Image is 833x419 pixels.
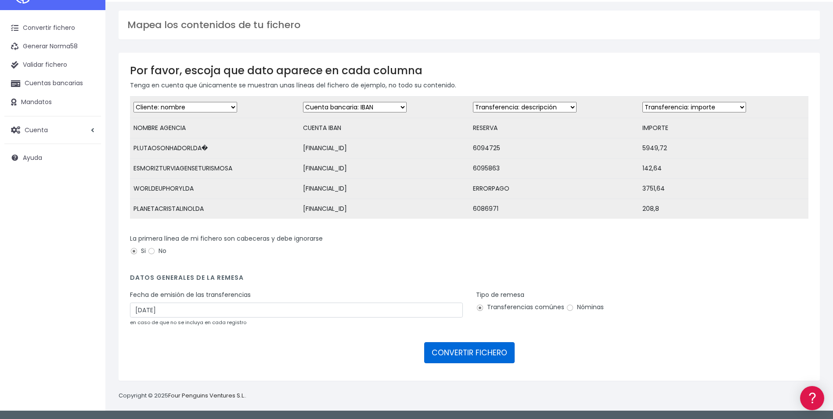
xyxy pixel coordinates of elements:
[639,159,808,179] td: 142,64
[130,80,808,90] p: Tenga en cuenta que únicamente se muestran unas líneas del fichero de ejemplo, no todo su contenido.
[639,138,808,159] td: 5949,72
[130,319,246,326] small: en caso de que no se incluya en cada registro
[9,235,167,250] button: Contáctanos
[299,138,469,159] td: [FINANCIAL_ID]
[130,274,808,286] h4: Datos generales de la remesa
[168,391,245,400] a: Four Penguins Ventures S.L.
[9,111,167,125] a: Formatos
[9,61,167,69] div: Información general
[25,125,48,134] span: Cuenta
[4,19,101,37] a: Convertir fichero
[9,211,167,219] div: Programadores
[469,199,639,219] td: 6086971
[130,199,299,219] td: PLANETACRISTALINOLDA
[127,19,811,31] h3: Mapea los contenidos de tu fichero
[130,179,299,199] td: WORLDEUPHORYLDA
[4,93,101,112] a: Mandatos
[469,118,639,138] td: RESERVA
[566,303,604,312] label: Nóminas
[4,121,101,139] a: Cuenta
[476,303,564,312] label: Transferencias comúnes
[9,75,167,88] a: Información general
[639,199,808,219] td: 208,8
[299,118,469,138] td: CUENTA IBAN
[4,37,101,56] a: Generar Norma58
[9,188,167,202] a: General
[476,290,524,300] label: Tipo de remesa
[4,74,101,93] a: Cuentas bancarias
[119,391,246,401] p: Copyright © 2025 .
[121,253,169,261] a: POWERED BY ENCHANT
[130,246,146,256] label: Si
[299,199,469,219] td: [FINANCIAL_ID]
[4,148,101,167] a: Ayuda
[424,342,515,363] button: CONVERTIR FICHERO
[23,153,42,162] span: Ayuda
[299,159,469,179] td: [FINANCIAL_ID]
[9,138,167,152] a: Videotutoriales
[639,179,808,199] td: 3751,64
[130,118,299,138] td: NOMBRE AGENCIA
[469,138,639,159] td: 6094725
[639,118,808,138] td: IMPORTE
[469,179,639,199] td: ERRORPAGO
[9,152,167,166] a: Perfiles de empresas
[9,224,167,238] a: API
[469,159,639,179] td: 6095863
[299,179,469,199] td: [FINANCIAL_ID]
[9,174,167,183] div: Facturación
[9,97,167,105] div: Convertir ficheros
[130,234,323,243] label: La primera línea de mi fichero son cabeceras y debe ignorarse
[148,246,166,256] label: No
[130,159,299,179] td: ESMORIZTURVIAGENSETURISMOSA
[130,64,808,77] h3: Por favor, escoja que dato aparece en cada columna
[130,290,251,300] label: Fecha de emisión de las transferencias
[9,125,167,138] a: Problemas habituales
[4,56,101,74] a: Validar fichero
[130,138,299,159] td: PLUTAOSONHADORLDA�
